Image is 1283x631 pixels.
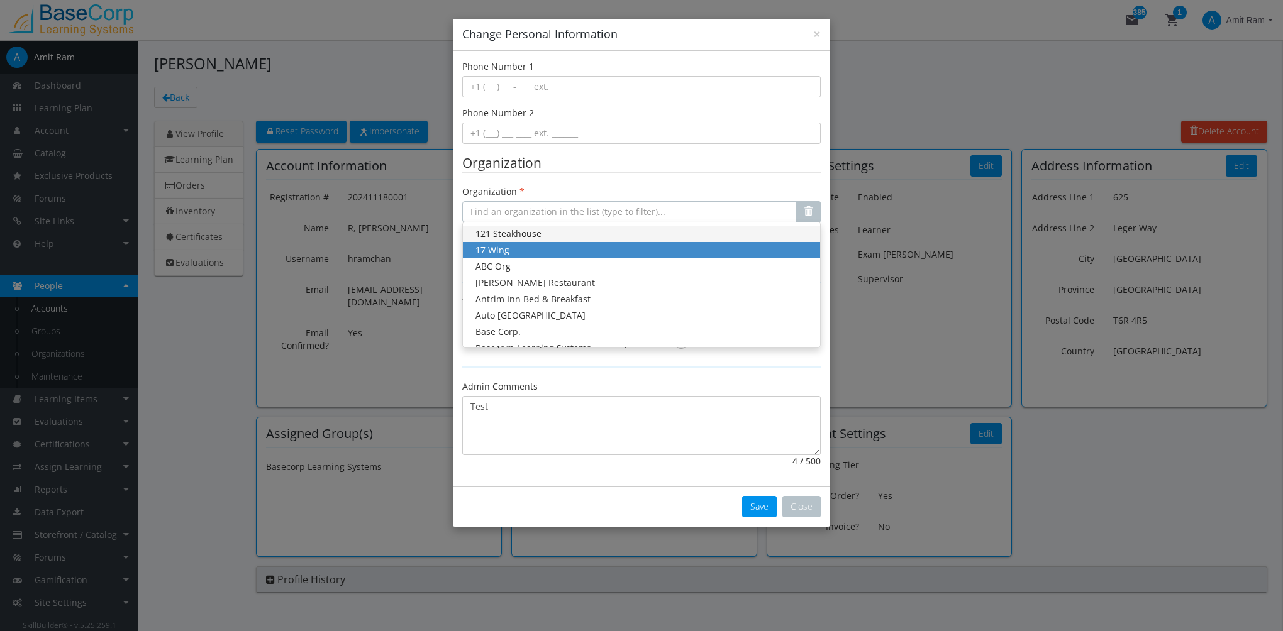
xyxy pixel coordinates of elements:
h4: Change Personal Information [462,26,821,43]
span: 4 / 500 [792,455,821,467]
label: Phone Number 1 [462,60,534,73]
div: ABC Org [475,260,808,273]
button: Save [742,496,777,517]
div: 121 Steakhouse [475,228,808,240]
label: Organization [462,185,525,198]
div: Basecorp Learning Systems [475,342,808,354]
div: [PERSON_NAME] Restaurant [475,277,808,289]
input: +1 (___) ___-____ ext. _______ [462,76,821,97]
label: Phone Number 2 [462,107,534,119]
label: Admin Comments [462,380,538,393]
button: Close [782,496,821,517]
legend: Organization [462,153,821,173]
button: × [813,28,821,41]
input: +1 (___) ___-____ ext. _______ [462,123,821,144]
input: Select box [462,201,796,222]
div: Base Corp. [475,326,808,338]
div: Antrim Inn Bed & Breakfast [475,293,808,305]
div: 17 Wing [475,244,808,256]
div: Auto [GEOGRAPHIC_DATA] [475,309,808,322]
